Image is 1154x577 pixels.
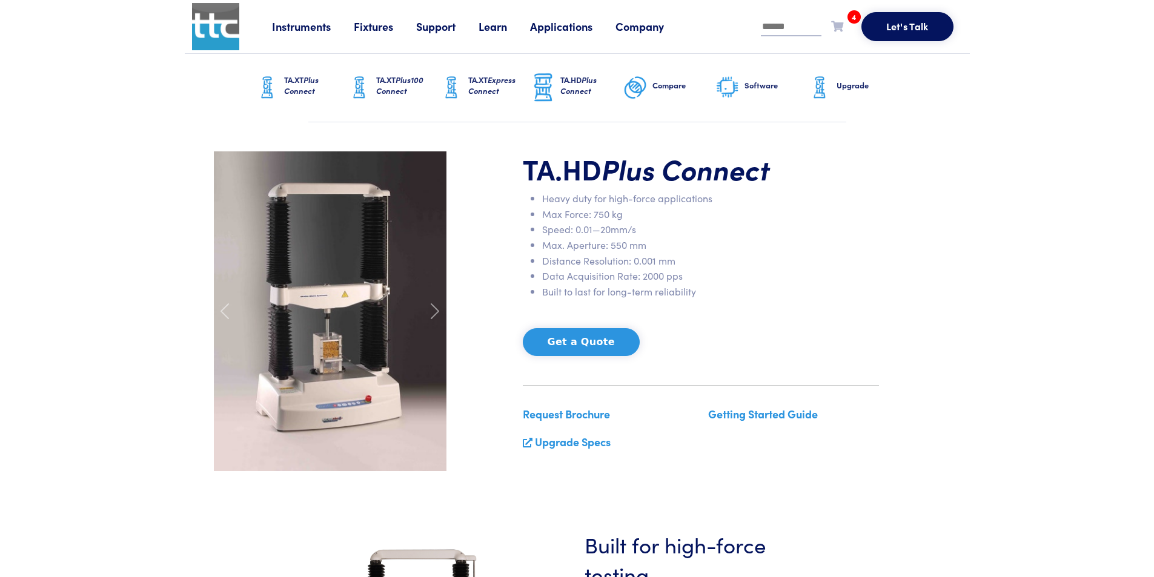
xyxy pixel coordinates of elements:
[560,74,623,96] h6: TA.HD
[255,73,279,103] img: ta-xt-graphic.png
[479,19,530,34] a: Learn
[523,328,640,356] button: Get a Quote
[272,19,354,34] a: Instruments
[192,3,239,50] img: ttc_logo_1x1_v1.0.png
[439,73,463,103] img: ta-xt-graphic.png
[214,151,446,471] img: carousel-ta-hd-plus-ottawa.jpg
[542,268,879,284] li: Data Acquisition Rate: 2000 pps
[468,74,516,96] span: Express Connect
[376,74,423,96] span: Plus100 Connect
[439,54,531,122] a: TA.XTExpress Connect
[715,75,740,101] img: software-graphic.png
[542,222,879,237] li: Speed: 0.01—20mm/s
[861,12,953,41] button: Let's Talk
[284,74,347,96] h6: TA.XT
[715,54,807,122] a: Software
[347,54,439,122] a: TA.XTPlus100 Connect
[376,74,439,96] h6: TA.XT
[523,406,610,421] a: Request Brochure
[530,19,615,34] a: Applications
[416,19,479,34] a: Support
[542,284,879,300] li: Built to last for long-term reliability
[354,19,416,34] a: Fixtures
[347,73,371,103] img: ta-xt-graphic.png
[542,206,879,222] li: Max Force: 750 kg
[615,19,687,34] a: Company
[542,191,879,206] li: Heavy duty for high-force applications
[623,73,648,103] img: compare-graphic.png
[602,149,770,188] span: Plus Connect
[535,434,611,449] a: Upgrade Specs
[560,74,597,96] span: Plus Connect
[523,151,879,186] h1: TA.HD
[652,80,715,91] h6: Compare
[284,74,319,96] span: Plus Connect
[542,237,879,253] li: Max. Aperture: 550 mm
[831,18,843,33] a: 4
[531,54,623,122] a: TA.HDPlus Connect
[531,72,555,104] img: ta-hd-graphic.png
[847,10,861,24] span: 4
[837,80,900,91] h6: Upgrade
[542,253,879,269] li: Distance Resolution: 0.001 mm
[255,54,347,122] a: TA.XTPlus Connect
[708,406,818,421] a: Getting Started Guide
[468,74,531,96] h6: TA.XT
[744,80,807,91] h6: Software
[807,73,832,103] img: ta-xt-graphic.png
[623,54,715,122] a: Compare
[807,54,900,122] a: Upgrade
